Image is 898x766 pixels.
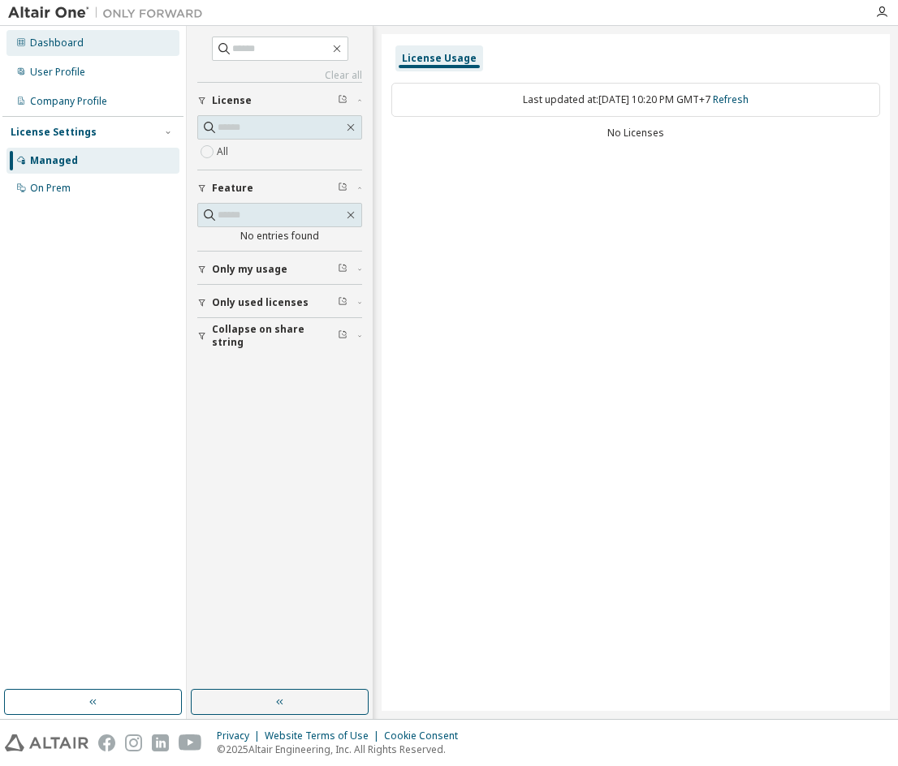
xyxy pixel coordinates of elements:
div: No entries found [197,230,362,243]
span: Clear filter [338,296,348,309]
button: Collapse on share string [197,318,362,354]
img: Altair One [8,5,211,21]
span: Clear filter [338,329,348,342]
a: Clear all [197,69,362,82]
span: Feature [212,182,253,195]
span: Clear filter [338,263,348,276]
p: © 2025 Altair Engineering, Inc. All Rights Reserved. [217,742,468,756]
span: Collapse on share string [212,323,338,349]
img: youtube.svg [179,734,202,751]
div: Managed [30,154,78,167]
span: License [212,94,252,107]
img: linkedin.svg [152,734,169,751]
div: Privacy [217,729,265,742]
div: No Licenses [391,127,880,140]
span: Clear filter [338,94,348,107]
div: Company Profile [30,95,107,108]
div: Cookie Consent [384,729,468,742]
button: License [197,83,362,118]
div: License Settings [11,126,97,139]
button: Only used licenses [197,285,362,321]
div: Dashboard [30,37,84,49]
label: All [217,142,231,161]
div: User Profile [30,66,85,79]
img: altair_logo.svg [5,734,89,751]
span: Only used licenses [212,296,309,309]
img: facebook.svg [98,734,115,751]
div: Website Terms of Use [265,729,384,742]
div: On Prem [30,182,71,195]
a: Refresh [713,93,749,106]
button: Only my usage [197,252,362,287]
span: Only my usage [212,263,287,276]
img: instagram.svg [125,734,142,751]
span: Clear filter [338,182,348,195]
div: License Usage [402,52,477,65]
button: Feature [197,170,362,206]
div: Last updated at: [DATE] 10:20 PM GMT+7 [391,83,880,117]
